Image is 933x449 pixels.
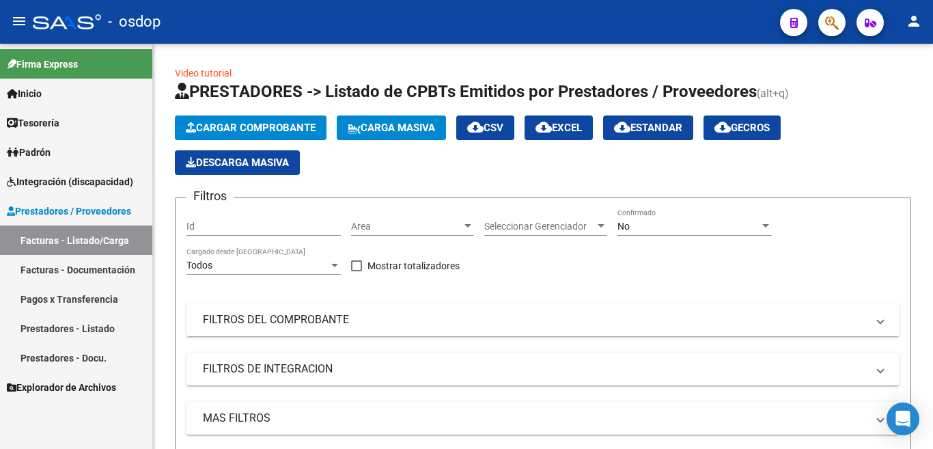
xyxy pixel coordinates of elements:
button: Descarga Masiva [175,150,300,175]
span: (alt+q) [757,87,789,100]
button: Estandar [603,115,693,140]
mat-icon: cloud_download [467,119,484,135]
span: PRESTADORES -> Listado de CPBTs Emitidos por Prestadores / Proveedores [175,82,757,101]
mat-expansion-panel-header: FILTROS DE INTEGRACION [186,353,900,385]
span: Descarga Masiva [186,157,289,169]
span: Tesorería [7,115,59,131]
span: Carga Masiva [348,122,435,134]
span: Cargar Comprobante [186,122,316,134]
span: CSV [467,122,503,134]
span: Explorador de Archivos [7,380,116,395]
div: Open Intercom Messenger [887,403,919,435]
span: Estandar [614,122,682,134]
h3: Filtros [186,187,234,206]
span: Padrón [7,145,51,160]
span: Integración (discapacidad) [7,174,133,189]
app-download-masive: Descarga masiva de comprobantes (adjuntos) [175,150,300,175]
mat-icon: menu [11,13,27,29]
button: CSV [456,115,514,140]
span: Prestadores / Proveedores [7,204,131,219]
span: Area [351,221,462,232]
mat-icon: person [906,13,922,29]
mat-icon: cloud_download [535,119,552,135]
mat-panel-title: FILTROS DEL COMPROBANTE [203,312,867,327]
mat-expansion-panel-header: MAS FILTROS [186,402,900,435]
button: Carga Masiva [337,115,446,140]
span: - osdop [108,7,161,37]
mat-panel-title: FILTROS DE INTEGRACION [203,362,867,377]
button: EXCEL [525,115,593,140]
button: Gecros [704,115,781,140]
span: Gecros [714,122,770,134]
mat-panel-title: MAS FILTROS [203,411,867,426]
span: No [617,221,630,232]
span: Mostrar totalizadores [367,258,460,274]
span: Firma Express [7,57,78,72]
span: Seleccionar Gerenciador [484,221,595,232]
span: Inicio [7,86,42,101]
mat-icon: cloud_download [614,119,630,135]
mat-icon: cloud_download [714,119,731,135]
button: Cargar Comprobante [175,115,326,140]
a: Video tutorial [175,68,232,79]
mat-expansion-panel-header: FILTROS DEL COMPROBANTE [186,303,900,336]
span: EXCEL [535,122,582,134]
span: Todos [186,260,212,271]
